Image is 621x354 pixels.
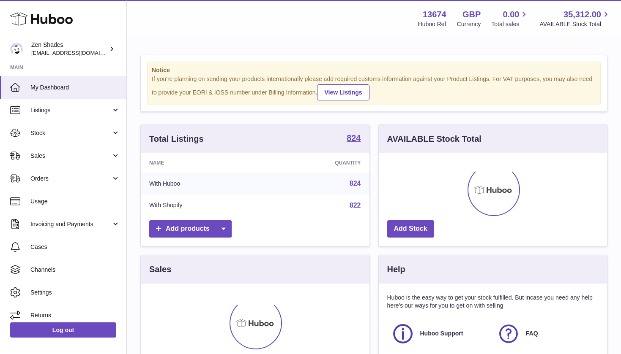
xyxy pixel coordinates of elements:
[30,266,120,274] span: Channels
[30,175,111,183] span: Orders
[141,173,264,195] td: With Huboo
[418,20,446,28] div: Huboo Ref
[141,153,264,173] th: Name
[30,311,120,319] span: Returns
[387,220,434,238] a: Add Stock
[141,195,264,216] td: With Shopify
[10,322,116,338] a: Log out
[152,66,596,74] strong: Notice
[264,153,369,173] th: Quantity
[30,197,120,205] span: Usage
[30,243,120,251] span: Cases
[526,330,538,338] span: FAQ
[30,289,120,297] span: Settings
[30,129,111,137] span: Stock
[31,49,124,56] span: [EMAIL_ADDRESS][DOMAIN_NAME]
[347,134,361,144] a: 824
[462,9,481,20] strong: GBP
[30,152,111,160] span: Sales
[491,20,529,28] span: Total sales
[497,322,594,345] a: FAQ
[350,202,361,209] a: 822
[317,84,369,100] a: View Listings
[152,75,596,100] div: If you're planning on sending your products internationally please add required customs informati...
[564,9,601,20] span: 35,312.00
[491,9,529,28] a: 0.00 Total sales
[539,9,611,28] a: 35,312.00 AVAILABLE Stock Total
[503,9,520,20] span: 0.00
[387,294,599,310] p: Huboo is the easy way to get your stock fulfilled. But incase you need any help here's our ways f...
[10,43,23,55] img: hristo@zenshades.co.uk
[30,220,111,228] span: Invoicing and Payments
[149,133,204,145] h3: Total Listings
[30,84,120,92] span: My Dashboard
[391,322,489,345] a: Huboo Support
[387,133,481,145] h3: AVAILABLE Stock Total
[423,9,446,20] strong: 13674
[457,20,481,28] div: Currency
[420,330,463,338] span: Huboo Support
[149,264,171,275] h3: Sales
[149,220,232,238] a: Add products
[350,180,361,187] a: 824
[387,264,405,275] h3: Help
[31,41,107,57] div: Zen Shades
[347,134,361,142] strong: 824
[30,106,111,114] span: Listings
[539,20,611,28] span: AVAILABLE Stock Total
